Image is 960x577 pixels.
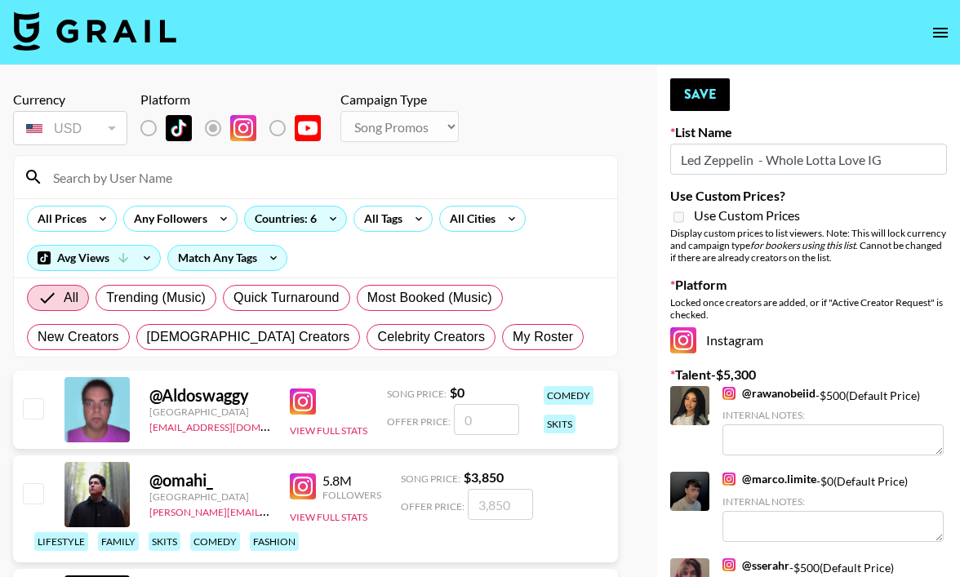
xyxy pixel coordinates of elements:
[694,207,800,224] span: Use Custom Prices
[722,558,736,571] img: Instagram
[140,111,334,145] div: List locked to Instagram.
[166,115,192,141] img: TikTok
[250,532,299,551] div: fashion
[190,532,240,551] div: comedy
[28,246,160,270] div: Avg Views
[147,327,350,347] span: [DEMOGRAPHIC_DATA] Creators
[106,288,206,308] span: Trending (Music)
[670,327,947,353] div: Instagram
[722,386,816,401] a: @rawanobeiid
[401,500,464,513] span: Offer Price:
[544,415,576,433] div: skits
[290,511,367,523] button: View Full Stats
[722,558,789,573] a: @sserahr
[722,386,944,455] div: - $ 500 (Default Price)
[440,206,499,231] div: All Cities
[670,366,947,383] label: Talent - $ 5,300
[16,114,124,143] div: USD
[13,108,127,149] div: Remove selected talent to change your currency
[387,388,447,400] span: Song Price:
[544,386,593,405] div: comedy
[513,327,573,347] span: My Roster
[245,206,346,231] div: Countries: 6
[290,424,367,437] button: View Full Stats
[722,472,816,486] a: @marco.limite
[450,384,464,400] strong: $ 0
[670,296,947,321] div: Locked once creators are added, or if "Active Creator Request" is checked.
[13,11,176,51] img: Grail Talent
[149,532,180,551] div: skits
[290,473,316,499] img: Instagram
[340,91,459,108] div: Campaign Type
[722,473,736,486] img: Instagram
[354,206,406,231] div: All Tags
[322,473,381,489] div: 5.8M
[468,489,533,520] input: 3,850
[750,239,856,251] em: for bookers using this list
[670,188,947,204] label: Use Custom Prices?
[149,418,313,433] a: [EMAIL_ADDRESS][DOMAIN_NAME]
[670,124,947,140] label: List Name
[13,91,127,108] div: Currency
[149,385,270,406] div: @ Aldoswaggy
[387,415,451,428] span: Offer Price:
[124,206,211,231] div: Any Followers
[64,288,78,308] span: All
[149,470,270,490] div: @ omahi_
[43,164,607,190] input: Search by User Name
[454,404,519,435] input: 0
[168,246,287,270] div: Match Any Tags
[28,206,90,231] div: All Prices
[722,387,736,400] img: Instagram
[34,532,88,551] div: lifestyle
[670,327,696,353] img: Instagram
[670,78,730,111] button: Save
[367,288,492,308] span: Most Booked (Music)
[230,115,256,141] img: Instagram
[670,277,947,293] label: Platform
[924,16,957,49] button: open drawer
[98,532,139,551] div: family
[295,115,321,141] img: YouTube
[377,327,485,347] span: Celebrity Creators
[722,409,944,421] div: Internal Notes:
[38,327,119,347] span: New Creators
[233,288,340,308] span: Quick Turnaround
[149,406,270,418] div: [GEOGRAPHIC_DATA]
[670,227,947,264] div: Display custom prices to list viewers. Note: This will lock currency and campaign type . Cannot b...
[722,495,944,508] div: Internal Notes:
[149,490,270,503] div: [GEOGRAPHIC_DATA]
[401,473,460,485] span: Song Price:
[140,91,334,108] div: Platform
[322,489,381,501] div: Followers
[149,503,391,518] a: [PERSON_NAME][EMAIL_ADDRESS][DOMAIN_NAME]
[722,472,944,541] div: - $ 0 (Default Price)
[290,388,316,415] img: Instagram
[464,469,504,485] strong: $ 3,850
